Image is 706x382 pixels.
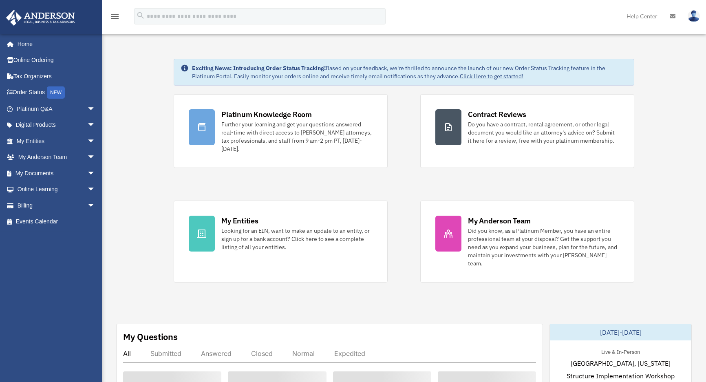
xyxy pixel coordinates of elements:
[87,149,104,166] span: arrow_drop_down
[460,73,523,80] a: Click Here to get started!
[110,14,120,21] a: menu
[47,86,65,99] div: NEW
[468,120,619,145] div: Do you have a contract, rental agreement, or other legal document you would like an attorney's ad...
[110,11,120,21] i: menu
[6,68,108,84] a: Tax Organizers
[192,64,627,80] div: Based on your feedback, we're thrilled to announce the launch of our new Order Status Tracking fe...
[87,133,104,150] span: arrow_drop_down
[420,201,634,283] a: My Anderson Team Did you know, as a Platinum Member, you have an entire professional team at your...
[174,201,388,283] a: My Entities Looking for an EIN, want to make an update to an entity, or sign up for a bank accoun...
[6,149,108,166] a: My Anderson Teamarrow_drop_down
[6,197,108,214] a: Billingarrow_drop_down
[221,109,312,119] div: Platinum Knowledge Room
[221,227,373,251] div: Looking for an EIN, want to make an update to an entity, or sign up for a bank account? Click her...
[468,227,619,267] div: Did you know, as a Platinum Member, you have an entire professional team at your disposal? Get th...
[87,101,104,117] span: arrow_drop_down
[123,349,131,358] div: All
[251,349,273,358] div: Closed
[468,109,526,119] div: Contract Reviews
[201,349,232,358] div: Answered
[192,64,326,72] strong: Exciting News: Introducing Order Status Tracking!
[550,324,691,340] div: [DATE]-[DATE]
[123,331,178,343] div: My Questions
[6,165,108,181] a: My Documentsarrow_drop_down
[334,349,365,358] div: Expedited
[221,120,373,153] div: Further your learning and get your questions answered real-time with direct access to [PERSON_NAM...
[688,10,700,22] img: User Pic
[150,349,181,358] div: Submitted
[174,94,388,168] a: Platinum Knowledge Room Further your learning and get your questions answered real-time with dire...
[6,52,108,68] a: Online Ordering
[4,10,77,26] img: Anderson Advisors Platinum Portal
[292,349,315,358] div: Normal
[420,94,634,168] a: Contract Reviews Do you have a contract, rental agreement, or other legal document you would like...
[571,358,671,368] span: [GEOGRAPHIC_DATA], [US_STATE]
[87,197,104,214] span: arrow_drop_down
[468,216,531,226] div: My Anderson Team
[6,181,108,198] a: Online Learningarrow_drop_down
[6,117,108,133] a: Digital Productsarrow_drop_down
[6,84,108,101] a: Order StatusNEW
[6,101,108,117] a: Platinum Q&Aarrow_drop_down
[6,36,104,52] a: Home
[567,371,675,381] span: Structure Implementation Workshop
[136,11,145,20] i: search
[6,133,108,149] a: My Entitiesarrow_drop_down
[87,117,104,134] span: arrow_drop_down
[595,347,646,356] div: Live & In-Person
[87,165,104,182] span: arrow_drop_down
[87,181,104,198] span: arrow_drop_down
[6,214,108,230] a: Events Calendar
[221,216,258,226] div: My Entities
